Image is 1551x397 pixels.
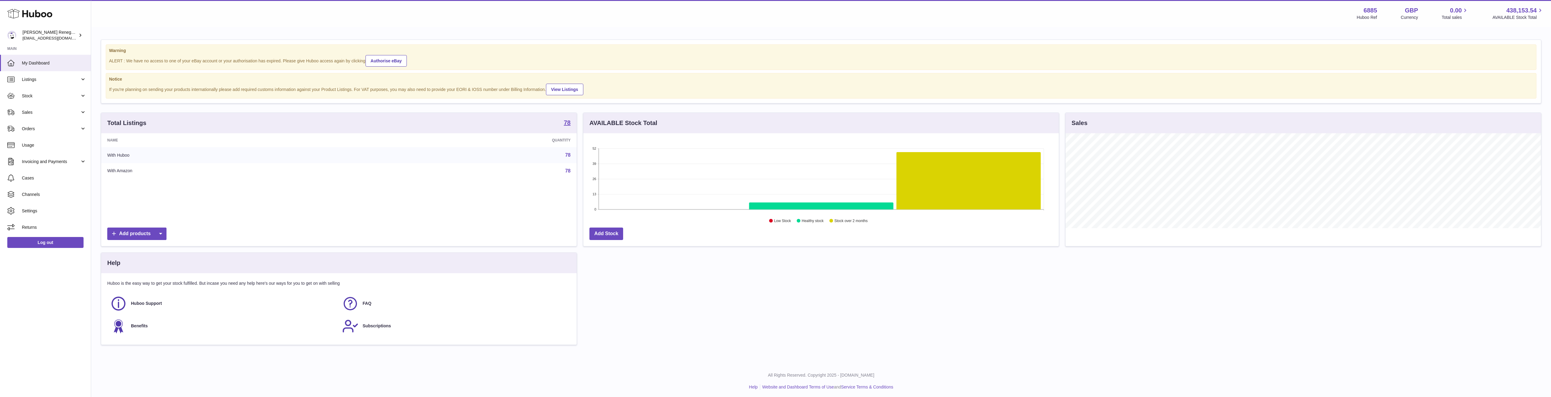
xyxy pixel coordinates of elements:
span: Listings [22,77,80,82]
li: and [760,384,893,390]
a: Subscriptions [342,318,568,334]
span: 438,153.54 [1506,6,1537,15]
strong: Notice [109,76,1533,82]
span: AVAILABLE Stock Total [1492,15,1544,20]
strong: GBP [1405,6,1418,15]
h3: Help [107,259,120,267]
img: directordarren@gmail.com [7,31,16,40]
span: Benefits [131,323,148,329]
a: View Listings [546,84,583,95]
a: FAQ [342,295,568,312]
span: Subscriptions [363,323,391,329]
span: Total sales [1442,15,1469,20]
a: Help [749,385,758,389]
strong: Warning [109,48,1533,54]
text: Healthy stock [802,219,824,223]
span: Channels [22,192,86,197]
a: Log out [7,237,84,248]
span: Orders [22,126,80,132]
span: 0.00 [1450,6,1462,15]
text: Stock over 2 months [834,219,867,223]
a: Huboo Support [110,295,336,312]
td: With Amazon [101,163,361,179]
span: Usage [22,142,86,148]
td: With Huboo [101,147,361,163]
div: ALERT : We have no access to one of your eBay account or your authorisation has expired. Please g... [109,54,1533,67]
a: Service Terms & Conditions [841,385,893,389]
h3: Sales [1072,119,1087,127]
span: FAQ [363,301,372,306]
a: 438,153.54 AVAILABLE Stock Total [1492,6,1544,20]
span: Returns [22,225,86,230]
span: My Dashboard [22,60,86,66]
text: 0 [594,207,596,211]
a: Benefits [110,318,336,334]
a: Authorise eBay [365,55,407,67]
strong: 6885 [1364,6,1377,15]
text: 13 [592,192,596,196]
span: [EMAIL_ADDRESS][DOMAIN_NAME] [22,36,89,40]
a: Add products [107,228,166,240]
th: Quantity [361,133,577,147]
a: 0.00 Total sales [1442,6,1469,20]
text: 39 [592,162,596,165]
p: Huboo is the easy way to get your stock fulfilled. But incase you need any help here's our ways f... [107,280,571,286]
div: Huboo Ref [1357,15,1377,20]
a: 78 [565,168,571,173]
span: Cases [22,175,86,181]
h3: AVAILABLE Stock Total [589,119,657,127]
p: All Rights Reserved. Copyright 2025 - [DOMAIN_NAME] [96,372,1546,378]
a: Website and Dashboard Terms of Use [762,385,834,389]
text: Low Stock [774,219,791,223]
span: Settings [22,208,86,214]
text: 52 [592,147,596,150]
a: 78 [565,152,571,158]
text: 26 [592,177,596,181]
a: Add Stock [589,228,623,240]
div: Currency [1401,15,1418,20]
span: Stock [22,93,80,99]
h3: Total Listings [107,119,146,127]
strong: 78 [564,120,571,126]
div: If you're planning on sending your products internationally please add required customs informati... [109,83,1533,95]
th: Name [101,133,361,147]
div: [PERSON_NAME] Renegade Productions -UK account [22,30,77,41]
span: Huboo Support [131,301,162,306]
a: 78 [564,120,571,127]
span: Invoicing and Payments [22,159,80,165]
span: Sales [22,110,80,115]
